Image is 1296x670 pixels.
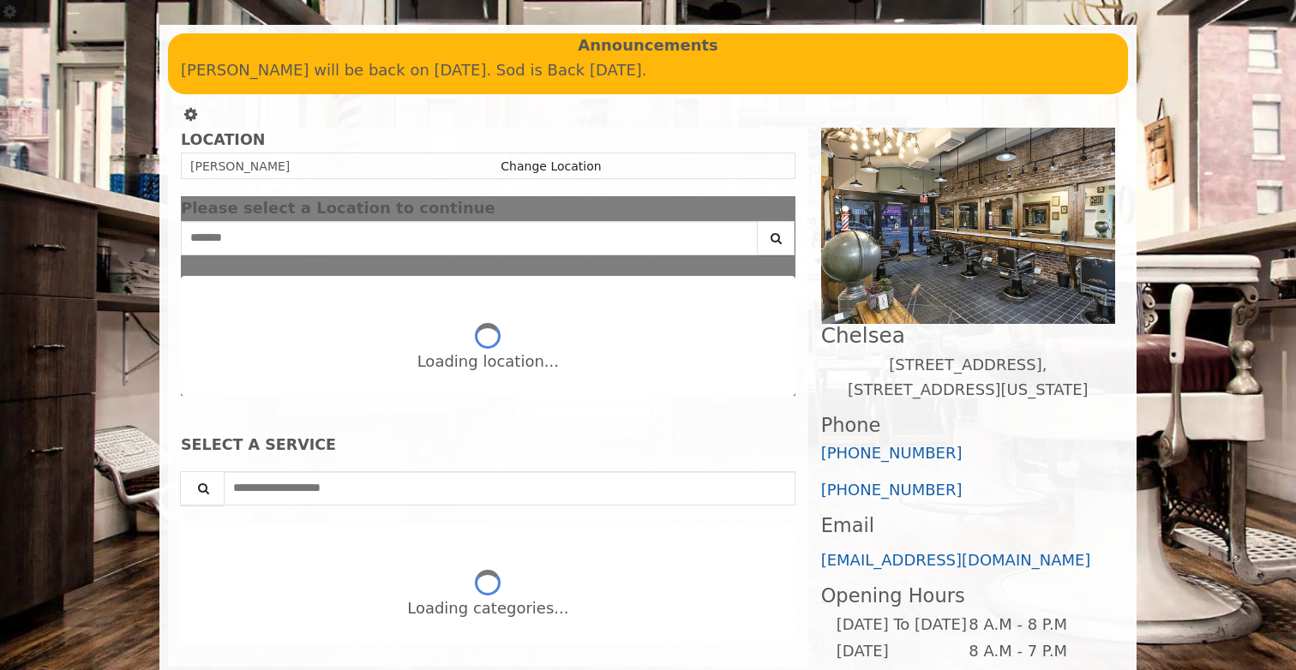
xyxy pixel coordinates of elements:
span: Please select a Location to continue [181,199,495,217]
a: [PHONE_NUMBER] [821,444,963,462]
i: Search button [766,232,786,244]
td: 8 A.M - 8 P.M [968,612,1101,638]
b: Announcements [578,33,718,58]
b: LOCATION [181,131,265,148]
h2: Chelsea [821,324,1115,347]
a: [EMAIL_ADDRESS][DOMAIN_NAME] [821,551,1091,569]
p: [PERSON_NAME] will be back on [DATE]. Sod is Back [DATE]. [181,58,1115,83]
div: Loading location... [417,350,559,374]
div: Center Select [181,221,795,264]
div: Loading categories... [407,596,568,621]
button: close dialog [770,203,795,214]
td: [DATE] To [DATE] [836,612,968,638]
div: SELECT A SERVICE [181,437,795,453]
p: [STREET_ADDRESS],[STREET_ADDRESS][US_STATE] [821,353,1115,403]
a: Change Location [501,159,601,173]
td: 8 A.M - 7 P.M [968,638,1101,665]
h3: Email [821,515,1115,536]
h3: Opening Hours [821,585,1115,607]
a: [PHONE_NUMBER] [821,481,963,499]
td: [DATE] [836,638,968,665]
h3: Phone [821,415,1115,436]
input: Search Center [181,221,758,255]
span: [PERSON_NAME] [190,159,290,173]
button: Service Search [180,471,225,505]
